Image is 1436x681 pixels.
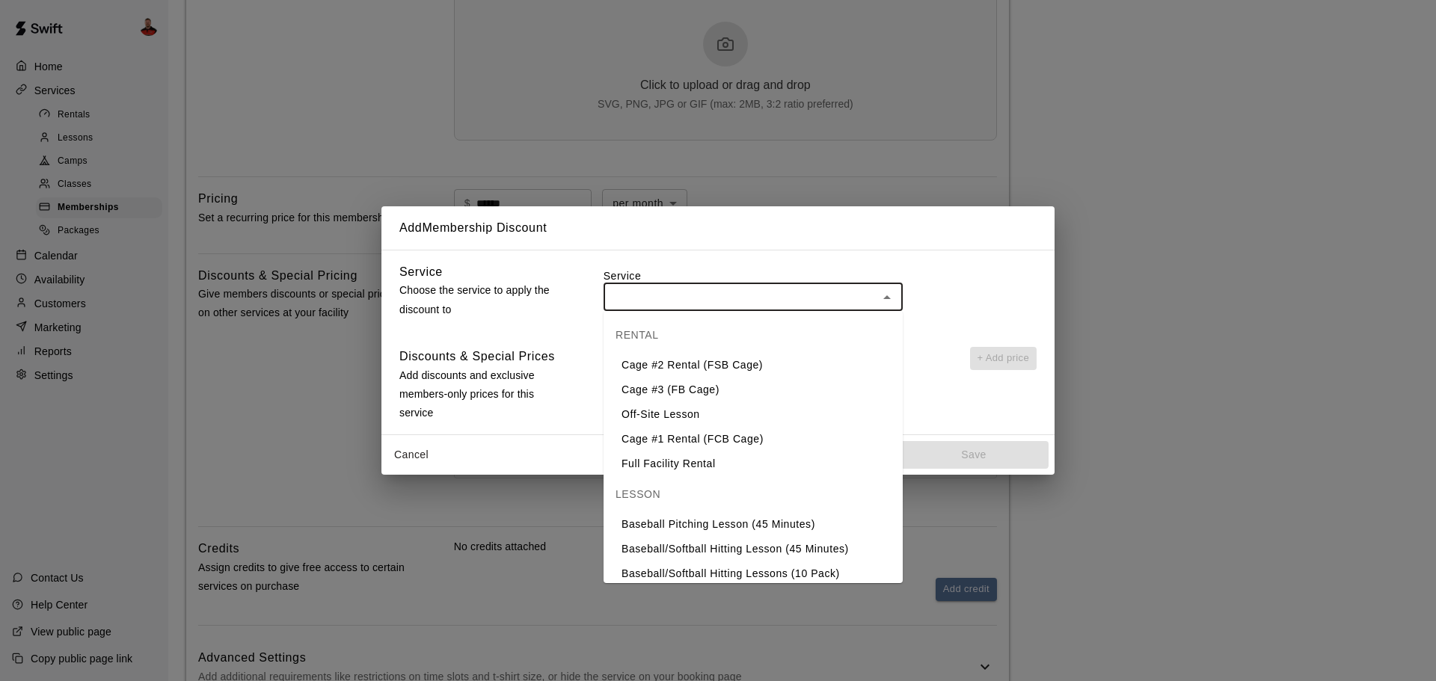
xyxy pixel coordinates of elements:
li: Baseball Pitching Lesson (45 Minutes) [604,512,903,537]
li: Baseball/Softball Hitting Lessons (10 Pack) [604,561,903,586]
li: Cage #2 Rental (FSB Cage) [604,353,903,378]
h2: Add Membership Discount [381,206,1055,250]
li: Off-Site Lesson [604,402,903,427]
li: Baseball/Softball Hitting Lesson (45 Minutes) [604,537,903,561]
li: Cage #3 (FB Cage) [604,378,903,402]
h6: Service [399,262,443,282]
li: Cage #1 Rental (FCB Cage) [604,427,903,452]
div: LESSON [604,476,903,512]
li: Full Facility Rental [604,452,903,476]
p: Choose the service to apply the discount to [399,281,565,318]
div: RENTAL [604,317,903,353]
p: Add discounts and exclusive members-only prices for this service [399,366,565,423]
label: Service [604,268,1037,283]
h6: Discounts & Special Prices [399,347,555,366]
button: Close [877,287,897,308]
button: Cancel [387,441,435,469]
